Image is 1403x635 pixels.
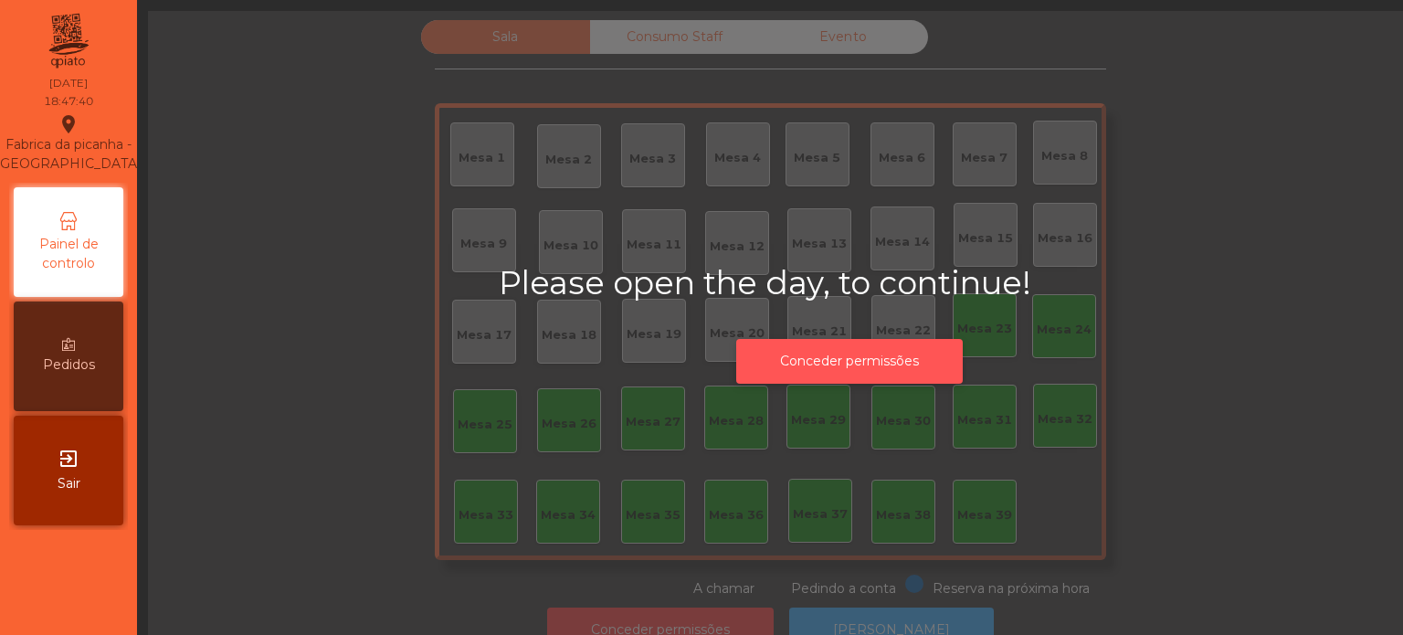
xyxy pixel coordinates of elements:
[44,93,93,110] div: 18:47:40
[58,113,79,135] i: location_on
[736,339,963,384] button: Conceder permissões
[18,235,119,273] span: Painel de controlo
[49,75,88,91] div: [DATE]
[58,474,80,493] span: Sair
[46,9,90,73] img: qpiato
[58,448,79,470] i: exit_to_app
[499,264,1200,302] h2: Please open the day, to continue!
[43,355,95,375] span: Pedidos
